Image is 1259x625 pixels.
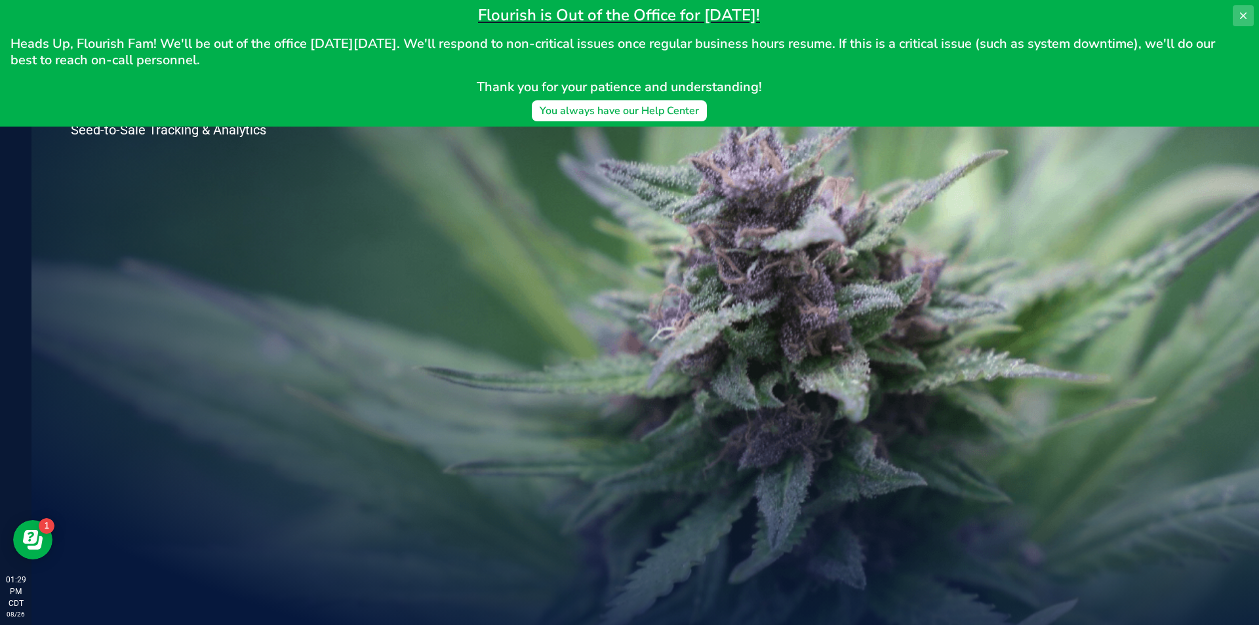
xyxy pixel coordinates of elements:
p: 08/26 [6,609,26,619]
p: 01:29 PM CDT [6,574,26,609]
span: Thank you for your patience and understanding! [477,78,762,96]
iframe: Resource center unread badge [39,518,54,534]
iframe: Resource center [13,520,52,559]
span: Heads Up, Flourish Fam! We'll be out of the office [DATE][DATE]. We'll respond to non-critical is... [10,35,1218,69]
div: You always have our Help Center [540,103,699,119]
span: Flourish is Out of the Office for [DATE]! [478,5,760,26]
p: Seed-to-Sale Tracking & Analytics [71,123,320,136]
